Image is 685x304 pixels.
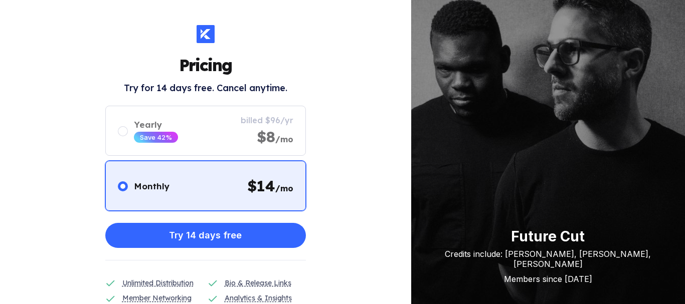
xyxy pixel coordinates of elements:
[179,55,232,75] h1: Pricing
[140,133,172,141] div: Save 42%
[275,183,293,193] span: /mo
[105,223,306,248] button: Try 14 days free
[247,176,293,195] div: $ 14
[134,119,178,130] div: Yearly
[275,134,293,144] span: /mo
[225,292,292,303] div: Analytics & Insights
[122,292,192,303] div: Member Networking
[134,181,169,191] div: Monthly
[431,274,665,284] div: Members since [DATE]
[431,249,665,269] div: Credits include: [PERSON_NAME], [PERSON_NAME], [PERSON_NAME]
[241,115,293,125] div: billed $96/yr
[431,228,665,245] div: Future Cut
[122,277,194,288] div: Unlimited Distribution
[169,225,242,245] div: Try 14 days free
[257,127,293,146] div: $8
[124,82,287,94] h2: Try for 14 days free. Cancel anytime.
[225,277,291,288] div: Bio & Release Links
